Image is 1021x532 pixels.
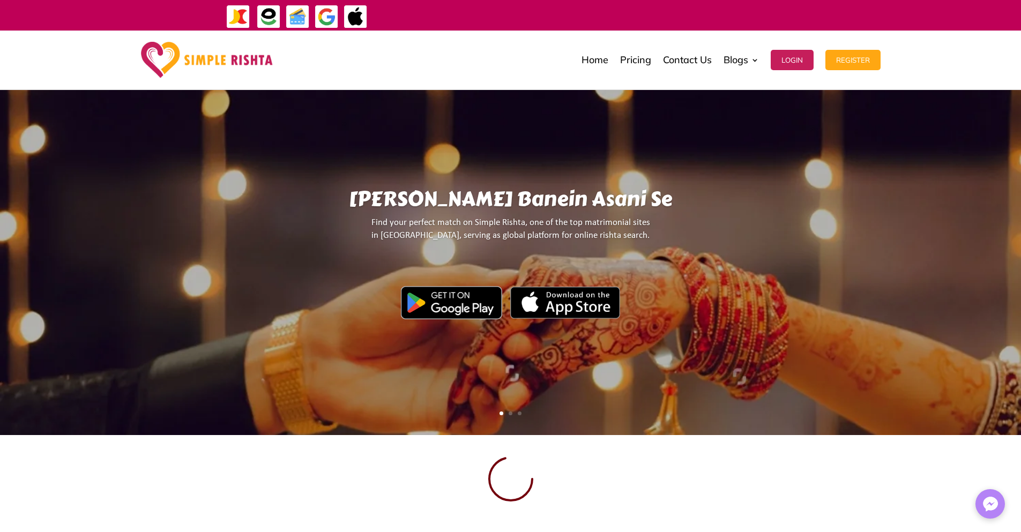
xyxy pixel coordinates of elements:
[582,33,608,87] a: Home
[663,33,712,87] a: Contact Us
[825,50,881,70] button: Register
[620,33,651,87] a: Pricing
[315,5,339,29] img: GooglePay-icon
[500,411,503,415] a: 1
[133,187,888,216] h1: [PERSON_NAME] Banein Asani Se
[344,5,368,29] img: ApplePay-icon
[133,216,888,251] p: Find your perfect match on Simple Rishta, one of the top matrimonial sites in [GEOGRAPHIC_DATA], ...
[724,33,759,87] a: Blogs
[401,286,502,319] img: Google Play
[509,411,512,415] a: 2
[518,411,521,415] a: 3
[825,33,881,87] a: Register
[257,5,281,29] img: EasyPaisa-icon
[771,50,814,70] button: Login
[226,5,250,29] img: JazzCash-icon
[980,493,1001,515] img: Messenger
[771,33,814,87] a: Login
[286,5,310,29] img: Credit Cards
